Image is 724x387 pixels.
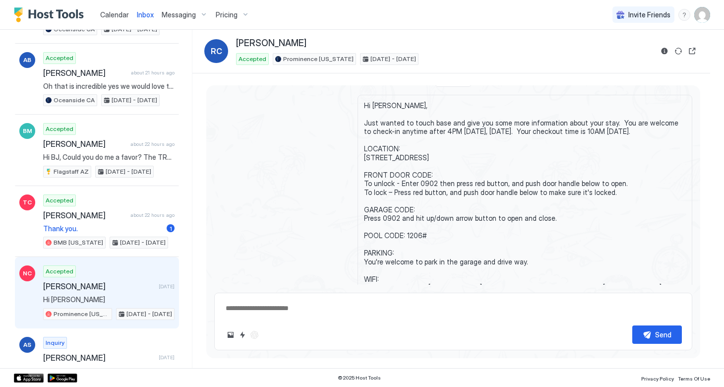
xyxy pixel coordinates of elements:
[48,374,77,383] a: Google Play Store
[54,167,89,176] span: Flagstaff AZ
[225,329,237,341] button: Upload image
[46,54,73,63] span: Accepted
[659,45,670,57] button: Reservation information
[14,374,44,383] a: App Store
[137,9,154,20] a: Inbox
[655,329,671,340] div: Send
[672,45,684,57] button: Sync reservation
[131,69,175,76] span: about 21 hours ago
[239,55,266,64] span: Accepted
[43,139,126,149] span: [PERSON_NAME]
[628,10,670,19] span: Invite Friends
[632,325,682,344] button: Send
[23,198,32,207] span: TC
[46,267,73,276] span: Accepted
[43,210,126,220] span: [PERSON_NAME]
[112,96,157,105] span: [DATE] - [DATE]
[678,376,710,382] span: Terms Of Use
[211,45,222,57] span: RC
[23,127,32,135] span: BM
[43,353,155,363] span: [PERSON_NAME]
[216,10,238,19] span: Pricing
[100,9,129,20] a: Calendar
[162,10,196,19] span: Messaging
[23,269,32,278] span: NC
[137,10,154,19] span: Inbox
[43,82,175,91] span: Oh that is incredible yes we would love that opportunity☺️
[364,101,686,362] span: Hi [PERSON_NAME], Just wanted to touch base and give you some more information about your stay. Y...
[170,225,172,232] span: 1
[237,329,248,341] button: Quick reply
[283,55,354,64] span: Prominence [US_STATE]
[236,38,306,49] span: [PERSON_NAME]
[120,238,166,247] span: [DATE] - [DATE]
[23,56,31,64] span: AB
[54,310,110,319] span: Prominence [US_STATE]
[130,212,175,218] span: about 22 hours ago
[23,340,31,349] span: AS
[678,9,690,21] div: menu
[54,96,95,105] span: Oceanside CA
[159,283,175,290] span: [DATE]
[694,7,710,23] div: User profile
[43,281,155,291] span: [PERSON_NAME]
[14,7,88,22] a: Host Tools Logo
[46,125,73,133] span: Accepted
[43,295,175,304] span: Hi [PERSON_NAME]
[43,68,127,78] span: [PERSON_NAME]
[43,224,163,233] span: Thank you.
[46,196,73,205] span: Accepted
[43,367,175,376] span: Thank you for your interest in our vacation home. We can offer a 1pm check out [DATE] in case som...
[10,353,34,377] iframe: Intercom live chat
[370,55,416,64] span: [DATE] - [DATE]
[100,10,129,19] span: Calendar
[130,141,175,147] span: about 22 hours ago
[338,375,381,381] span: © 2025 Host Tools
[46,338,64,347] span: Inquiry
[686,45,698,57] button: Open reservation
[678,373,710,383] a: Terms Of Use
[54,238,103,247] span: BMB [US_STATE]
[106,167,151,176] span: [DATE] - [DATE]
[641,376,674,382] span: Privacy Policy
[126,310,172,319] span: [DATE] - [DATE]
[641,373,674,383] a: Privacy Policy
[43,153,175,162] span: Hi BJ, Could you do me a favor? The TRASH gets picked up every [DATE] morning, would you mind rol...
[159,354,175,361] span: [DATE]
